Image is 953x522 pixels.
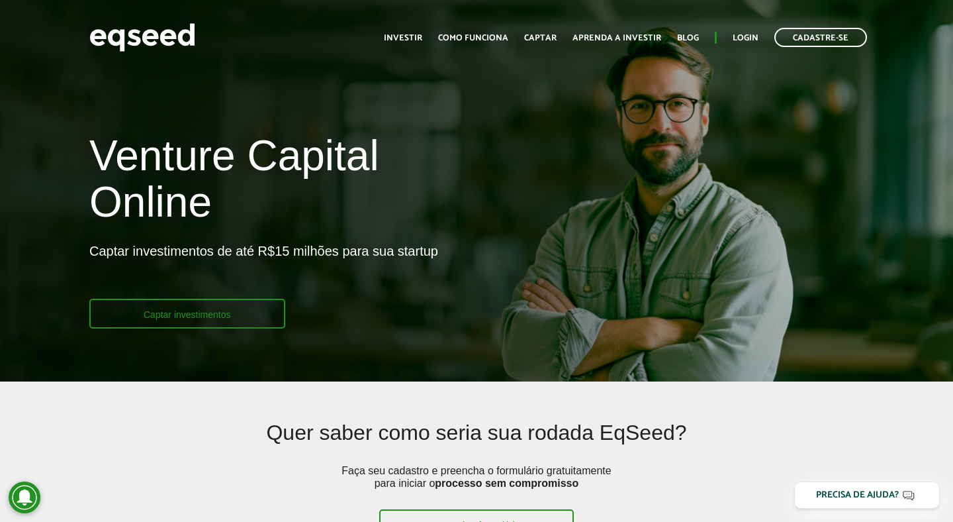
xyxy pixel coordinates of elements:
a: Investir [384,34,422,42]
a: Como funciona [438,34,508,42]
p: Faça seu cadastro e preencha o formulário gratuitamente para iniciar o [338,464,615,509]
p: Captar investimentos de até R$15 milhões para sua startup [89,243,438,299]
a: Blog [677,34,699,42]
img: EqSeed [89,20,195,55]
h1: Venture Capital Online [89,132,467,233]
a: Login [733,34,758,42]
strong: processo sem compromisso [435,478,578,489]
a: Aprenda a investir [572,34,661,42]
a: Cadastre-se [774,28,867,47]
a: Captar [524,34,557,42]
a: Captar investimentos [89,299,285,329]
h2: Quer saber como seria sua rodada EqSeed? [169,421,784,464]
